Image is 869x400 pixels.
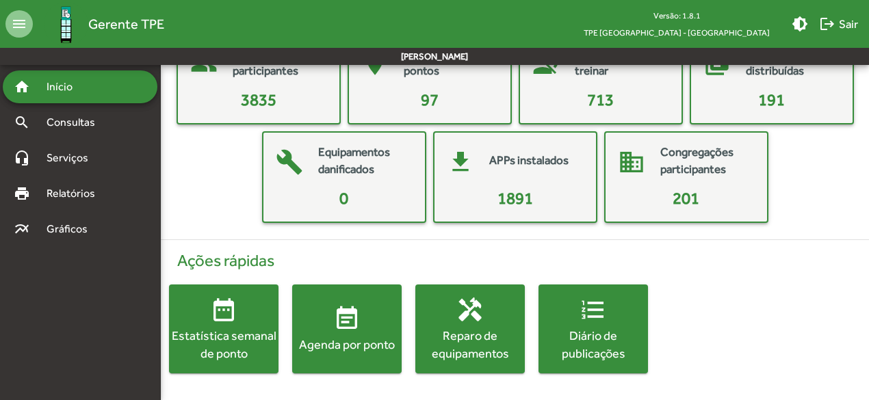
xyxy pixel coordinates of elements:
span: Gráficos [38,221,106,237]
span: 1891 [497,189,533,207]
mat-icon: multiline_chart [14,221,30,237]
div: Diário de publicações [539,327,648,361]
span: 3835 [241,90,276,109]
button: Reparo de equipamentos [415,284,525,373]
div: Estatística semanal de ponto [169,327,278,361]
mat-icon: build [269,142,310,183]
span: Relatórios [38,185,113,202]
mat-icon: logout [819,16,835,32]
mat-icon: menu [5,10,33,38]
span: 0 [339,189,348,207]
mat-icon: get_app [440,142,481,183]
button: Sair [814,12,864,36]
a: Gerente TPE [33,2,164,46]
mat-card-title: APPs instalados [489,152,569,170]
h4: Ações rápidas [169,251,861,271]
div: Reparo de equipamentos [415,327,525,361]
mat-icon: format_list_numbered [580,296,607,323]
mat-icon: handyman [456,296,484,323]
mat-icon: brightness_medium [792,16,808,32]
mat-card-title: Equipamentos danificados [318,144,411,178]
mat-icon: print [14,185,30,202]
span: 201 [673,189,699,207]
span: 713 [587,90,614,109]
mat-icon: date_range [210,296,237,323]
span: Serviços [38,150,107,166]
span: Início [38,79,92,95]
mat-icon: search [14,114,30,131]
span: 191 [758,90,785,109]
span: Consultas [38,114,113,131]
span: Gerente TPE [88,13,164,35]
mat-icon: event_note [333,305,361,332]
button: Estatística semanal de ponto [169,284,278,373]
span: 97 [421,90,439,109]
span: TPE [GEOGRAPHIC_DATA] - [GEOGRAPHIC_DATA] [573,24,781,41]
mat-icon: headset_mic [14,150,30,166]
button: Agenda por ponto [292,284,402,373]
div: Agenda por ponto [292,336,402,353]
mat-card-title: Congregações participantes [660,144,753,178]
mat-icon: home [14,79,30,95]
img: Logo [44,2,88,46]
mat-icon: domain [611,142,652,183]
div: Versão: 1.8.1 [573,7,781,24]
button: Diário de publicações [539,284,648,373]
span: Sair [819,12,858,36]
